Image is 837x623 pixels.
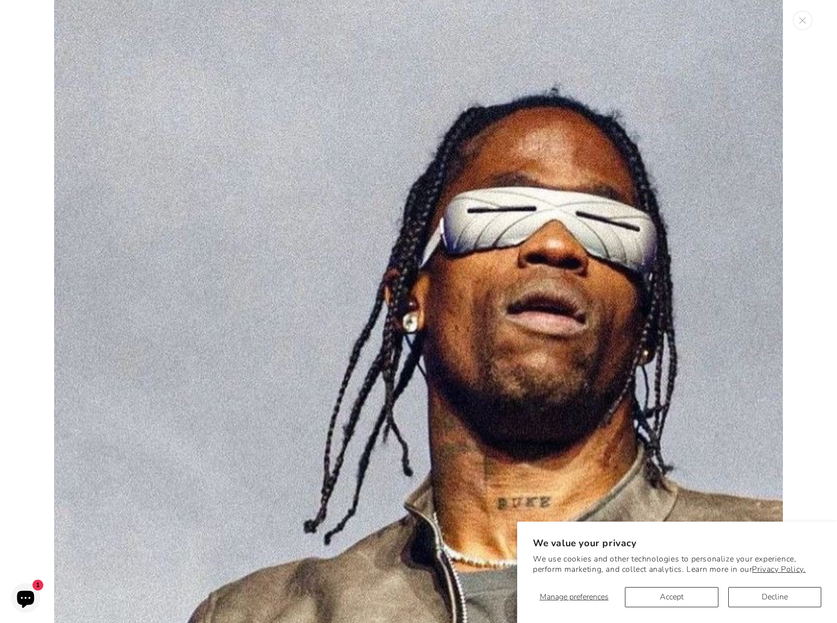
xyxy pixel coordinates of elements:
p: We use cookies and other technologies to personalize your experience, perform marketing, and coll... [533,554,821,575]
h2: We value your privacy [533,537,821,550]
button: Accept [625,587,718,607]
button: Manage preferences [533,587,615,607]
a: Privacy Policy. [752,564,806,575]
span: Manage preferences [540,592,609,602]
button: Decline [728,587,821,607]
inbox-online-store-chat: Shopify online store chat [8,583,43,615]
button: Close [793,11,812,30]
